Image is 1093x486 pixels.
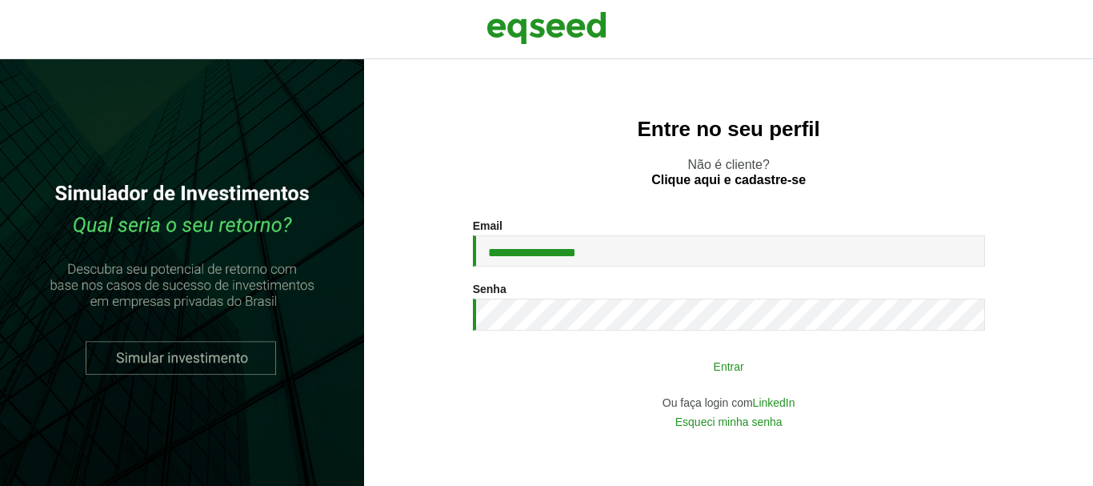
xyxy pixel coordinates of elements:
[486,8,607,48] img: EqSeed Logo
[473,220,502,231] label: Email
[651,174,806,187] a: Clique aqui e cadastre-se
[473,283,506,295] label: Senha
[753,397,795,408] a: LinkedIn
[396,157,1061,187] p: Não é cliente?
[675,416,783,428] a: Esqueci minha senha
[473,397,985,408] div: Ou faça login com
[396,118,1061,141] h2: Entre no seu perfil
[521,351,937,381] button: Entrar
